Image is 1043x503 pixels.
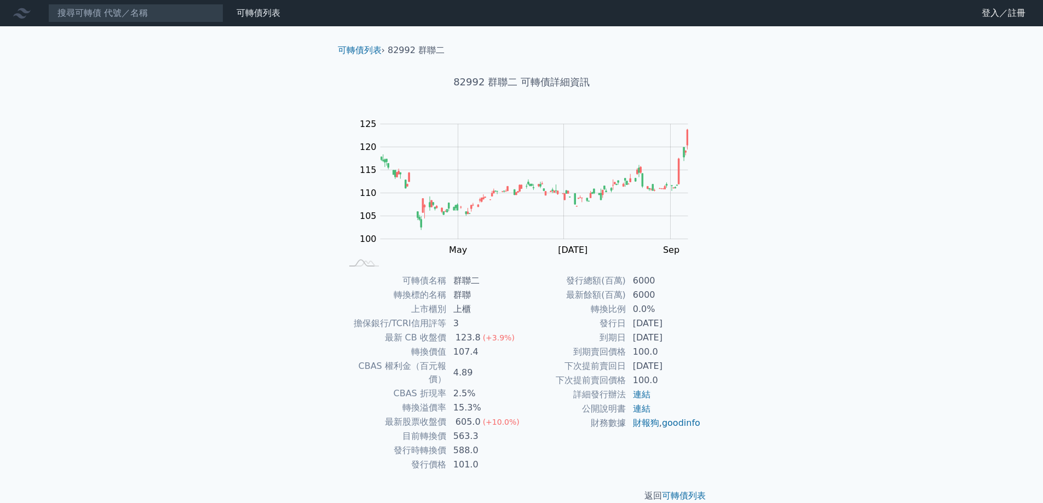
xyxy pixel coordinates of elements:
span: (+10.0%) [483,418,520,426]
a: 可轉債列表 [338,45,382,55]
td: 101.0 [447,458,522,472]
td: 到期賣回價格 [522,345,626,359]
td: 群聯 [447,288,522,302]
td: 3 [447,316,522,331]
td: 公開說明書 [522,402,626,416]
td: CBAS 權利金（百元報價） [342,359,447,386]
span: (+3.9%) [483,333,515,342]
tspan: 100 [360,234,377,244]
td: 6000 [626,288,701,302]
g: Chart [354,119,705,255]
td: 最新餘額(百萬) [522,288,626,302]
td: 563.3 [447,429,522,443]
h1: 82992 群聯二 可轉債詳細資訊 [329,74,714,90]
li: 82992 群聯二 [388,44,445,57]
td: 發行時轉換價 [342,443,447,458]
tspan: 115 [360,165,377,175]
td: 最新 CB 收盤價 [342,331,447,345]
td: 轉換標的名稱 [342,288,447,302]
td: 可轉債名稱 [342,274,447,288]
td: 15.3% [447,401,522,415]
a: 連結 [633,403,650,414]
td: 100.0 [626,345,701,359]
td: 詳細發行辦法 [522,388,626,402]
td: 上櫃 [447,302,522,316]
tspan: [DATE] [558,245,587,255]
td: 到期日 [522,331,626,345]
td: CBAS 折現率 [342,386,447,401]
div: 123.8 [453,331,483,344]
a: 可轉債列表 [662,490,706,501]
a: 財報狗 [633,418,659,428]
tspan: 105 [360,211,377,221]
td: 轉換溢價率 [342,401,447,415]
td: 4.89 [447,359,522,386]
td: 6000 [626,274,701,288]
td: 群聯二 [447,274,522,288]
td: 擔保銀行/TCRI信用評等 [342,316,447,331]
p: 返回 [329,489,714,502]
a: 連結 [633,389,650,400]
td: 發行日 [522,316,626,331]
tspan: Sep [663,245,679,255]
li: › [338,44,385,57]
td: 588.0 [447,443,522,458]
td: 財務數據 [522,416,626,430]
td: 下次提前賣回價格 [522,373,626,388]
td: 2.5% [447,386,522,401]
td: 0.0% [626,302,701,316]
tspan: 110 [360,188,377,198]
tspan: May [449,245,467,255]
td: 107.4 [447,345,522,359]
a: 可轉債列表 [237,8,280,18]
td: , [626,416,701,430]
td: 100.0 [626,373,701,388]
input: 搜尋可轉債 代號／名稱 [48,4,223,22]
td: [DATE] [626,359,701,373]
td: 發行總額(百萬) [522,274,626,288]
tspan: 120 [360,142,377,152]
td: 最新股票收盤價 [342,415,447,429]
td: 下次提前賣回日 [522,359,626,373]
tspan: 125 [360,119,377,129]
td: 上市櫃別 [342,302,447,316]
div: 605.0 [453,415,483,429]
td: [DATE] [626,331,701,345]
td: 目前轉換價 [342,429,447,443]
td: 轉換比例 [522,302,626,316]
a: 登入／註冊 [973,4,1034,22]
td: [DATE] [626,316,701,331]
td: 轉換價值 [342,345,447,359]
a: goodinfo [662,418,700,428]
td: 發行價格 [342,458,447,472]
